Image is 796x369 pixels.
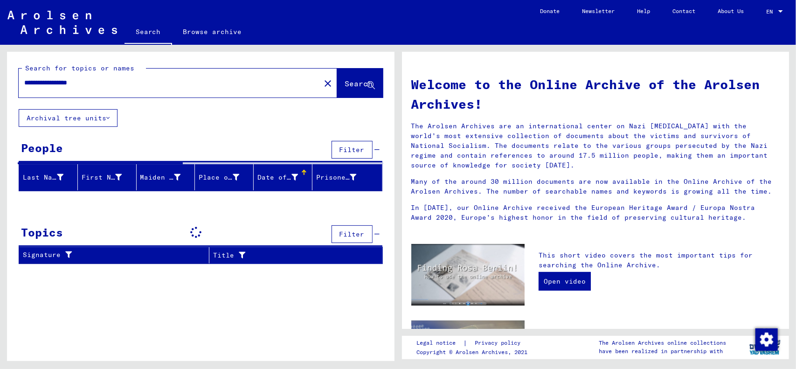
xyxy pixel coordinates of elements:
[539,327,780,366] p: The interactive e-Guide provides background knowledge to help you understand the documents. It in...
[23,170,77,185] div: Last Name
[755,328,778,351] img: Change consent
[21,224,63,241] div: Topics
[766,8,776,15] span: EN
[599,339,726,347] p: The Arolsen Archives online collections
[82,173,122,182] div: First Name
[416,348,532,356] p: Copyright © Arolsen Archives, 2021
[199,170,253,185] div: Place of Birth
[213,248,371,263] div: Title
[78,164,137,190] mat-header-cell: First Name
[416,338,532,348] div: |
[257,173,298,182] div: Date of Birth
[140,170,195,185] div: Maiden Name
[599,347,726,355] p: have been realized in partnership with
[339,230,365,238] span: Filter
[19,109,118,127] button: Archival tree units
[539,251,780,270] p: This short video covers the most important tips for searching the Online Archive.
[23,250,197,260] div: Signature
[137,164,195,190] mat-header-cell: Maiden Name
[213,251,359,260] div: Title
[195,164,254,190] mat-header-cell: Place of Birth
[257,170,312,185] div: Date of Birth
[339,146,365,154] span: Filter
[254,164,312,190] mat-header-cell: Date of Birth
[411,244,525,306] img: video.jpg
[345,79,373,88] span: Search
[316,173,357,182] div: Prisoner #
[312,164,382,190] mat-header-cell: Prisoner #
[172,21,253,43] a: Browse archive
[332,225,373,243] button: Filter
[21,139,63,156] div: People
[82,170,136,185] div: First Name
[7,11,117,34] img: Arolsen_neg.svg
[411,121,780,170] p: The Arolsen Archives are an international center on Nazi [MEDICAL_DATA] with the world’s most ext...
[411,203,780,223] p: In [DATE], our Online Archive received the European Heritage Award / Europa Nostra Award 2020, Eu...
[322,78,333,89] mat-icon: close
[23,173,63,182] div: Last Name
[316,170,371,185] div: Prisoner #
[416,338,463,348] a: Legal notice
[25,64,134,72] mat-label: Search for topics or names
[411,177,780,196] p: Many of the around 30 million documents are now available in the Online Archive of the Arolsen Ar...
[199,173,239,182] div: Place of Birth
[467,338,532,348] a: Privacy policy
[125,21,172,45] a: Search
[411,75,780,114] h1: Welcome to the Online Archive of the Arolsen Archives!
[332,141,373,159] button: Filter
[318,74,337,92] button: Clear
[23,248,209,263] div: Signature
[140,173,181,182] div: Maiden Name
[19,164,78,190] mat-header-cell: Last Name
[748,335,782,359] img: yv_logo.png
[539,272,591,291] a: Open video
[337,69,383,97] button: Search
